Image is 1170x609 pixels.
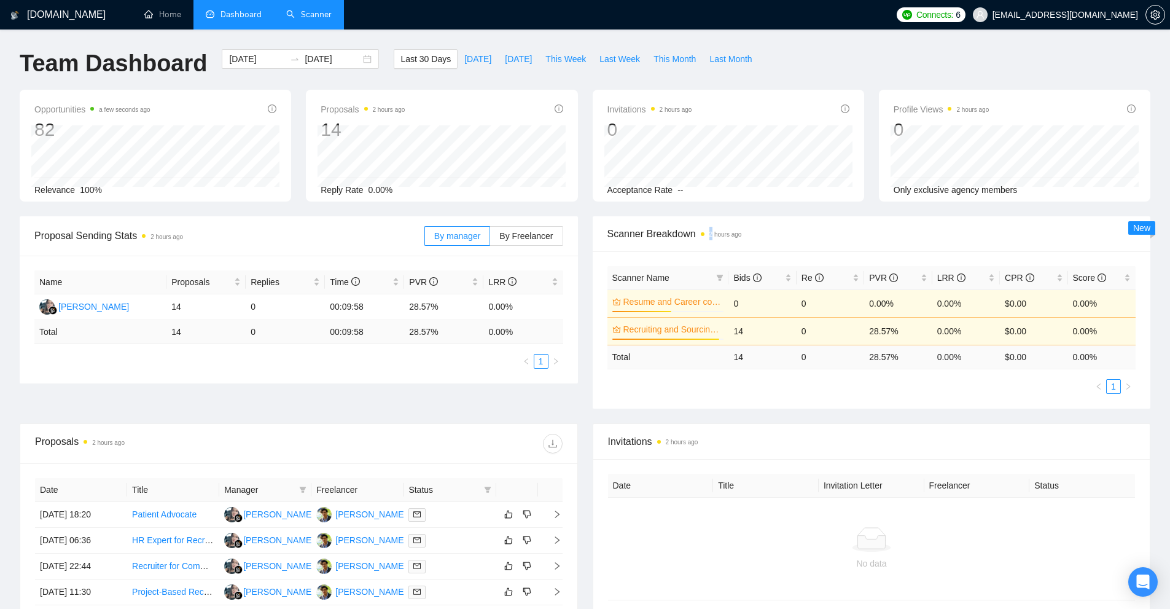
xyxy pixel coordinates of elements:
span: info-circle [957,273,965,282]
li: 1 [1106,379,1121,394]
li: Next Page [1121,379,1136,394]
span: right [543,587,561,596]
img: DM [316,584,332,600]
button: [DATE] [458,49,498,69]
a: 1 [534,355,548,368]
span: right [552,358,560,365]
button: like [501,559,516,573]
td: $ 0.00 [1000,345,1067,369]
div: [PERSON_NAME] [243,533,314,547]
div: 0 [607,118,692,141]
span: info-circle [841,104,849,113]
span: Reply Rate [321,185,363,195]
img: gigradar-bm.png [234,565,243,574]
span: like [504,535,513,545]
button: Last Week [593,49,647,69]
td: 0 [246,320,325,344]
div: 82 [34,118,150,141]
span: download [544,439,562,449]
a: MC[PERSON_NAME] [224,560,314,570]
img: DM [316,533,332,548]
div: No data [618,557,1126,570]
a: Project-Based Recruiter (US-Based) [132,587,271,597]
div: Proposals [35,434,298,454]
th: Date [608,474,714,498]
div: Open Intercom Messenger [1128,567,1158,597]
button: dislike [520,584,534,599]
td: 14 [166,294,246,320]
td: [DATE] 22:44 [35,554,127,580]
span: Invitations [608,434,1136,449]
td: 0 [797,345,864,369]
button: dislike [520,559,534,573]
th: Title [127,478,219,502]
span: LRR [488,277,517,287]
a: searchScanner [286,9,332,20]
a: DM[PERSON_NAME] [316,535,406,544]
span: info-circle [815,273,824,282]
button: right [548,354,563,369]
td: 0 [728,289,796,317]
button: like [501,584,516,599]
span: Score [1073,273,1106,283]
span: Invitations [607,102,692,117]
span: PVR [869,273,898,283]
span: Status [408,483,478,497]
a: setting [1145,10,1165,20]
td: Patient Advocate [127,502,219,528]
td: 28.57 % [864,345,932,369]
span: Last Month [709,52,752,66]
td: Total [34,320,166,344]
span: right [543,510,561,519]
span: Bids [733,273,761,283]
img: MC [224,559,240,574]
span: Replies [251,275,311,289]
span: By manager [434,231,480,241]
span: info-circle [1098,273,1106,282]
img: gigradar-bm.png [49,306,57,315]
button: left [519,354,534,369]
div: [PERSON_NAME] [243,585,314,599]
span: Only exclusive agency members [894,185,1018,195]
td: [DATE] 11:30 [35,580,127,605]
span: crown [612,297,621,306]
img: MC [39,299,55,315]
span: mail [413,588,421,595]
span: filter [482,481,494,499]
span: Re [801,273,824,283]
td: 00:09:58 [325,294,404,320]
span: 100% [80,185,102,195]
span: Acceptance Rate [607,185,673,195]
span: This Month [653,52,696,66]
td: 0.00% [864,289,932,317]
span: 6 [956,8,961,22]
span: info-circle [1127,104,1136,113]
input: End date [305,52,361,66]
td: HR Expert for Recruitment [127,528,219,554]
span: right [543,536,561,544]
span: info-circle [555,104,563,113]
time: a few seconds ago [99,106,150,113]
span: dashboard [206,10,214,18]
td: 14 [166,320,246,344]
span: Scanner Name [612,273,669,283]
button: like [501,507,516,522]
a: DM[PERSON_NAME] [316,560,406,570]
button: [DATE] [498,49,539,69]
img: upwork-logo.png [902,10,912,20]
span: dislike [523,535,531,545]
div: [PERSON_NAME] [243,508,314,521]
td: $0.00 [1000,317,1067,345]
button: download [543,434,563,454]
li: Next Page [548,354,563,369]
li: Previous Page [519,354,534,369]
td: 0.00 % [932,345,1000,369]
span: Profile Views [894,102,989,117]
th: Manager [219,478,311,502]
time: 2 hours ago [150,234,183,240]
span: like [504,561,513,571]
td: 0.00% [932,317,1000,345]
td: 14 [728,345,796,369]
li: 1 [534,354,548,369]
a: Patient Advocate [132,509,197,519]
